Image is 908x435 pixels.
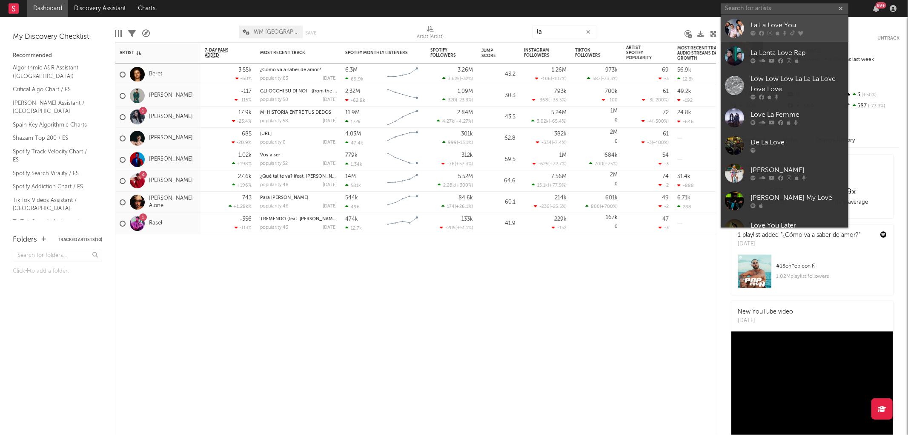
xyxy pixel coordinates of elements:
[552,67,567,73] div: 1.26M
[750,48,844,58] div: La Lenta Love Rap
[776,261,887,271] div: # 18 on Pop con Ñ
[738,317,793,325] div: [DATE]
[721,159,848,187] a: [PERSON_NAME]
[750,221,844,231] div: Love You Later
[677,76,694,82] div: 12.3k
[13,250,102,262] input: Search for folders...
[721,132,848,159] a: De La Love
[13,182,94,191] a: Spotify Addiction Chart / ES
[149,156,193,163] a: [PERSON_NAME]
[843,101,899,112] div: 587
[457,110,473,115] div: 2.84M
[345,174,356,179] div: 14M
[448,141,457,145] span: 999
[149,113,193,121] a: [PERSON_NAME]
[721,104,848,132] a: Love La Femme
[539,205,550,209] span: -236
[260,196,308,200] a: Para [PERSON_NAME]
[323,119,337,124] div: [DATE]
[731,254,893,295] a: #18onPop con Ñ1.02Mplaylist followers
[721,14,848,42] a: La La Love You
[442,76,473,81] div: ( )
[721,70,848,104] a: Low Low Low La La La Love Love Love
[812,187,891,197] div: 9 x
[610,108,618,114] div: 1M
[235,76,252,81] div: -60 %
[589,161,618,167] div: ( )
[457,226,472,230] span: +51.1 %
[549,183,565,188] span: +77.9 %
[663,131,669,137] div: 61
[604,153,618,158] div: 684k
[458,195,473,201] div: 84.6k
[610,130,618,135] div: 2M
[442,140,473,145] div: ( )
[481,69,516,80] div: 43.2
[437,118,473,124] div: ( )
[438,182,473,188] div: ( )
[260,110,337,115] div: MI HISTORIA ENTRE TUS DEDOS
[538,162,548,167] span: -625
[481,219,516,229] div: 41.9
[345,89,360,94] div: 2.32M
[602,77,616,81] span: -73.3 %
[345,76,364,82] div: 69.9k
[664,162,669,167] span: -3
[345,50,409,55] div: Spotify Monthly Listeners
[481,176,516,186] div: 64.6
[812,197,891,207] div: daily average
[750,110,844,120] div: Love La Femme
[664,183,669,188] span: -2
[601,205,616,209] span: +700 %
[554,89,567,94] div: 793k
[677,98,693,103] div: -192
[254,29,298,35] span: WM [GEOGRAPHIC_DATA] Roster 2023
[149,71,162,78] a: Beret
[13,98,94,116] a: [PERSON_NAME] Assistant / [GEOGRAPHIC_DATA]
[587,76,618,81] div: ( )
[781,232,860,238] a: "¿Cómo va a saber de amor?"
[575,170,618,191] div: 0
[716,170,754,192] svg: Chart title
[345,216,358,222] div: 474k
[575,128,618,149] div: 0
[13,266,102,277] div: Click to add a folder.
[149,135,193,142] a: [PERSON_NAME]
[417,21,444,46] div: Artist (Artist)
[585,204,618,209] div: ( )
[554,131,567,137] div: 382k
[716,107,754,128] svg: Chart title
[260,132,272,136] a: [URL]
[384,213,422,234] svg: Chart title
[551,174,567,179] div: 7.56M
[554,216,567,222] div: 229k
[721,187,848,215] a: [PERSON_NAME] My Love
[323,76,337,81] div: [DATE]
[533,161,567,167] div: ( )
[323,225,337,230] div: [DATE]
[13,133,94,143] a: Shazam Top 200 / ES
[456,162,472,167] span: +57.3 %
[260,217,337,222] div: TREMENDO (feat. Henry Mendez)
[552,77,565,81] span: -107 %
[323,161,337,166] div: [DATE]
[441,161,473,167] div: ( )
[642,140,669,145] div: ( )
[559,153,567,158] div: 1M
[534,204,567,209] div: ( )
[541,77,551,81] span: -106
[240,216,252,222] div: -356
[13,217,94,235] a: TikTok Sounds Assistant / [GEOGRAPHIC_DATA]
[738,240,860,248] div: [DATE]
[205,48,239,58] span: 7-Day Fans Added
[260,68,337,72] div: ¿Cómo va a saber de amor?
[662,174,669,179] div: 74
[13,63,94,81] a: Algorithmic A&R Assistant ([GEOGRAPHIC_DATA])
[575,107,618,127] div: 0
[242,195,252,201] div: 743
[13,51,102,61] div: Recommended
[716,192,754,213] svg: Chart title
[345,67,358,73] div: 6.3M
[721,215,848,242] a: Love You Later
[232,182,252,188] div: +196 %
